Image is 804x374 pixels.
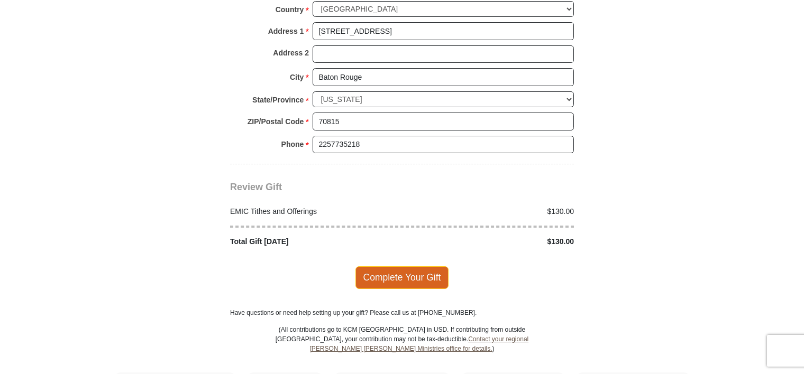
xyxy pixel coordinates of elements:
[355,266,449,288] span: Complete Your Gift
[230,308,574,317] p: Have questions or need help setting up your gift? Please call us at [PHONE_NUMBER].
[309,335,528,352] a: Contact your regional [PERSON_NAME] [PERSON_NAME] Ministries office for details.
[230,182,282,192] span: Review Gift
[225,236,403,247] div: Total Gift [DATE]
[276,2,304,17] strong: Country
[281,137,304,152] strong: Phone
[275,325,529,372] p: (All contributions go to KCM [GEOGRAPHIC_DATA] in USD. If contributing from outside [GEOGRAPHIC_D...
[252,92,304,107] strong: State/Province
[268,24,304,39] strong: Address 1
[290,70,304,85] strong: City
[273,45,309,60] strong: Address 2
[225,206,403,217] div: EMIC Tithes and Offerings
[402,206,580,217] div: $130.00
[402,236,580,247] div: $130.00
[248,114,304,129] strong: ZIP/Postal Code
